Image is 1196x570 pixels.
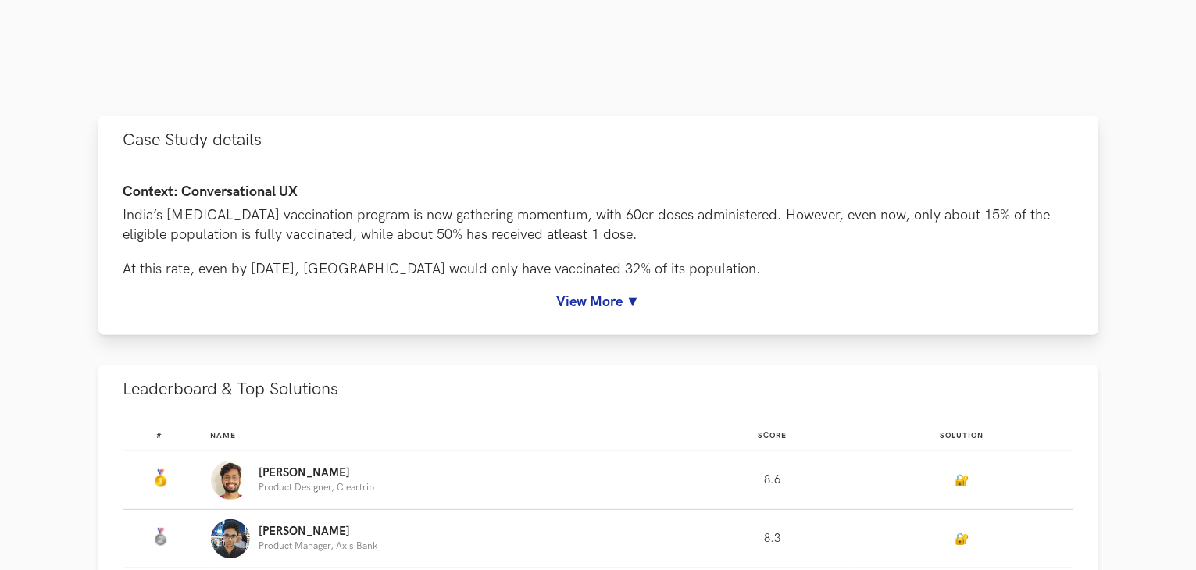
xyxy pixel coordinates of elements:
[955,533,969,546] a: 🔐
[123,294,1073,310] a: View More ▼
[259,541,378,551] p: Product Manager, Axis Bank
[955,474,969,487] a: 🔐
[98,365,1098,414] button: Leaderboard & Top Solutions
[123,130,262,151] span: Case Study details
[151,528,170,547] img: Silver Medal
[123,259,1073,279] p: At this rate, even by [DATE], [GEOGRAPHIC_DATA] would only have vaccinated 32% of its population.
[151,469,170,488] img: Gold Medal
[98,116,1098,165] button: Case Study details
[211,461,250,500] img: Profile photo
[259,525,378,538] p: [PERSON_NAME]
[156,431,162,440] span: #
[98,165,1098,335] div: Case Study details
[694,510,850,568] td: 8.3
[259,467,375,479] p: [PERSON_NAME]
[940,431,984,440] span: Solution
[123,379,339,400] span: Leaderboard & Top Solutions
[259,483,375,493] p: Product Designer, Cleartrip
[123,184,1073,201] h4: Context: Conversational UX
[694,451,850,510] td: 8.6
[211,519,250,558] img: Profile photo
[758,431,787,440] span: Score
[211,431,237,440] span: Name
[123,205,1073,244] p: India’s [MEDICAL_DATA] vaccination program is now gathering momentum, with 60cr doses administere...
